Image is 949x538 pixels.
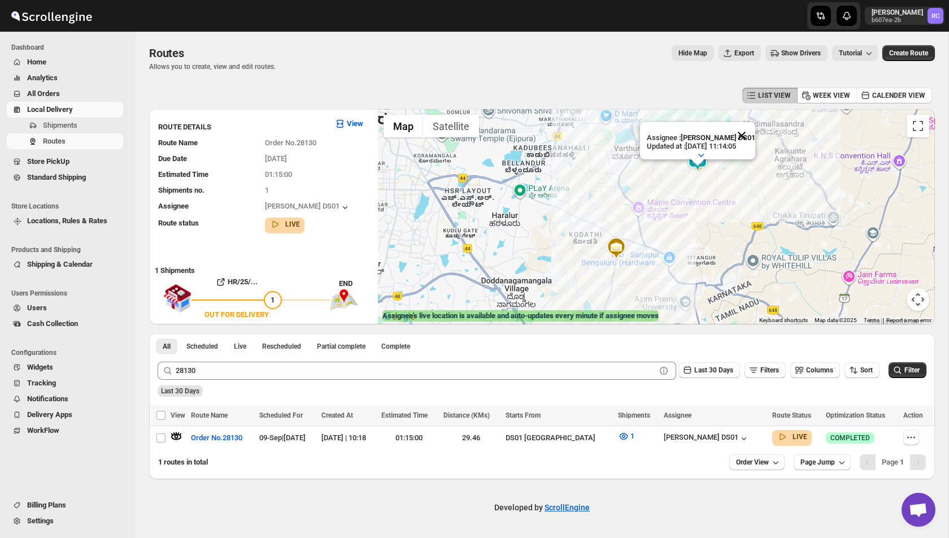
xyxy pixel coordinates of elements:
[903,411,923,419] span: Action
[317,342,365,351] span: Partial complete
[7,423,123,439] button: WorkFlow
[7,54,123,70] button: Home
[381,432,437,444] div: 01:15:00
[265,186,269,194] span: 1
[381,342,410,351] span: Complete
[7,513,123,529] button: Settings
[7,86,123,102] button: All Orders
[678,362,740,378] button: Last 30 Days
[328,115,370,133] button: View
[204,309,269,320] div: OUT FOR DELIVERY
[271,296,275,304] span: 1
[765,45,828,61] button: Show Drivers
[7,391,123,407] button: Notifications
[647,142,755,150] p: Updated at : [DATE] 11:14:05
[27,260,93,268] span: Shipping & Calendar
[830,433,870,442] span: COMPLETED
[149,261,195,275] b: 1 Shipments
[886,317,931,323] a: Report a map error
[872,17,923,24] p: b607ea-2b
[794,454,851,470] button: Page Jump
[664,433,750,444] div: [PERSON_NAME] DS01
[234,342,246,351] span: Live
[382,310,659,322] label: Assignee's live location is available and auto-updates every minute if assignee moves
[443,411,490,419] span: Distance (KMs)
[259,433,306,442] span: 09-Sep | [DATE]
[742,88,798,103] button: LIST VIEW
[7,300,123,316] button: Users
[904,366,920,374] span: Filter
[27,517,54,525] span: Settings
[7,70,123,86] button: Analytics
[781,49,821,58] span: Show Drivers
[158,122,325,133] h3: ROUTE DETAILS
[760,366,779,374] span: Filters
[158,138,198,147] span: Route Name
[736,458,769,467] span: Order View
[860,454,926,470] nav: Pagination
[728,122,755,149] button: Close
[806,366,833,374] span: Columns
[889,49,928,58] span: Create Route
[27,319,78,328] span: Cash Collection
[839,49,862,57] span: Tutorial
[347,119,363,128] b: View
[7,359,123,375] button: Widgets
[265,138,316,147] span: Order No.28130
[27,173,86,181] span: Standard Shipping
[163,342,171,351] span: All
[759,316,808,324] button: Keyboard shortcuts
[158,154,187,163] span: Due Date
[506,432,612,444] div: DS01 [GEOGRAPHIC_DATA]
[928,8,943,24] span: Rahul Chopra
[158,170,208,179] span: Estimated Time
[494,502,590,513] p: Developed by
[7,316,123,332] button: Cash Collection
[694,366,733,374] span: Last 30 Days
[27,105,73,114] span: Local Delivery
[7,133,123,149] button: Routes
[158,458,208,466] span: 1 routes in total
[865,7,944,25] button: User menu
[630,432,634,440] span: 1
[161,387,199,395] span: Last 30 Days
[813,91,850,100] span: WEEK VIEW
[11,289,128,298] span: Users Permissions
[423,115,479,137] button: Show satellite imagery
[907,115,929,137] button: Toggle fullscreen view
[889,362,926,378] button: Filter
[265,170,292,179] span: 01:15:00
[931,12,939,20] text: RC
[191,273,282,291] button: HR/25/...
[27,426,59,435] span: WorkFlow
[618,411,650,419] span: Shipments
[265,202,351,213] button: [PERSON_NAME] DS01
[7,375,123,391] button: Tracking
[27,363,53,371] span: Widgets
[43,137,66,145] span: Routes
[149,62,276,71] p: Allows you to create, view and edit routes.
[339,278,372,289] div: END
[27,89,60,98] span: All Orders
[777,431,807,442] button: LIVE
[860,366,873,374] span: Sort
[647,133,755,142] p: Assignee :
[7,407,123,423] button: Delivery Apps
[27,394,68,403] span: Notifications
[800,458,835,467] span: Page Jump
[672,45,714,61] button: Map action label
[872,91,925,100] span: CALENDER VIEW
[793,433,807,441] b: LIVE
[27,73,58,82] span: Analytics
[902,493,935,527] a: Open chat
[381,310,418,324] img: Google
[900,458,904,466] b: 1
[381,411,428,419] span: Estimated Time
[27,501,66,509] span: Billing Plans
[832,45,878,61] button: Tutorial
[27,410,72,419] span: Delivery Apps
[158,219,199,227] span: Route status
[269,219,300,230] button: LIVE
[11,348,128,357] span: Configurations
[11,202,128,211] span: Store Locations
